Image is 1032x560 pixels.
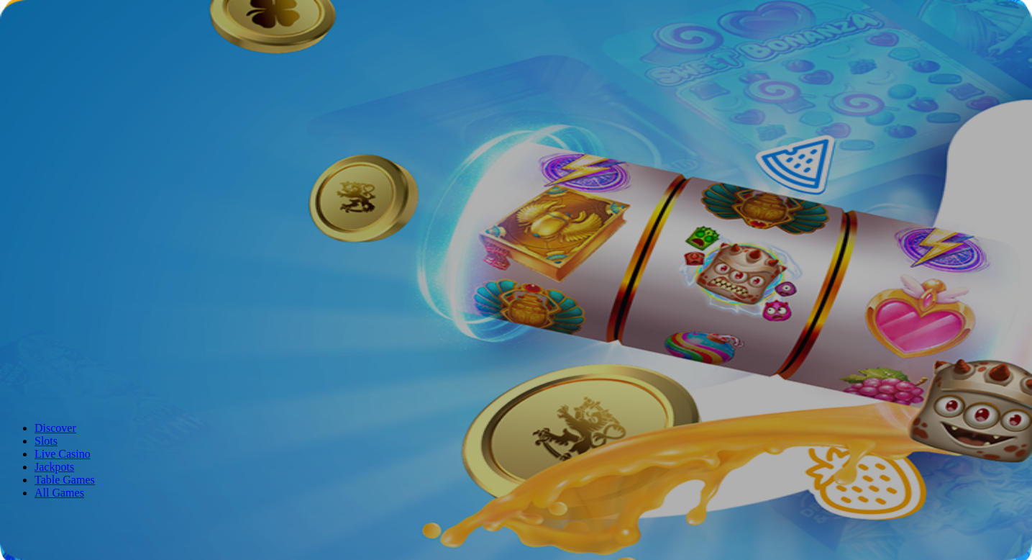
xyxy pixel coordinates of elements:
a: Slots [35,435,58,447]
nav: Lobby [6,397,1026,500]
a: Live Casino [35,448,91,460]
a: Table Games [35,474,95,486]
a: Discover [35,422,76,434]
a: Jackpots [35,461,74,473]
header: Lobby [6,397,1026,526]
a: All Games [35,487,84,499]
